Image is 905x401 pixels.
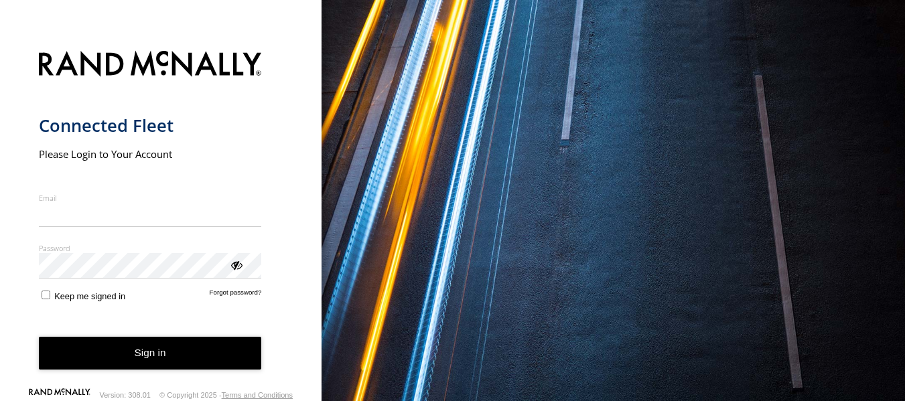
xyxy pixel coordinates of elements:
[222,391,293,399] a: Terms and Conditions
[39,147,262,161] h2: Please Login to Your Account
[42,291,50,299] input: Keep me signed in
[54,291,125,301] span: Keep me signed in
[39,243,262,253] label: Password
[39,48,262,82] img: Rand McNally
[39,43,283,391] form: main
[39,114,262,137] h1: Connected Fleet
[159,391,293,399] div: © Copyright 2025 -
[210,289,262,301] a: Forgot password?
[229,258,242,271] div: ViewPassword
[39,337,262,370] button: Sign in
[100,391,151,399] div: Version: 308.01
[39,193,262,203] label: Email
